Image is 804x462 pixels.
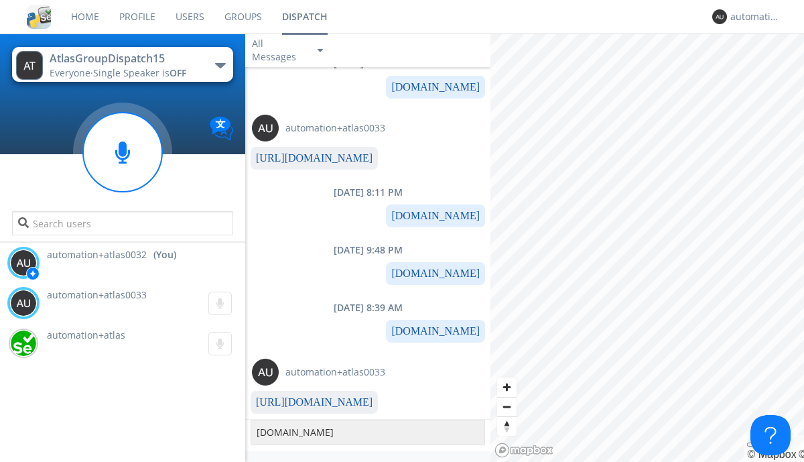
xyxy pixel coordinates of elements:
[12,47,232,82] button: AtlasGroupDispatch15Everyone·Single Speaker isOFF
[10,330,37,357] img: d2d01cd9b4174d08988066c6d424eccd
[252,37,306,64] div: All Messages
[170,66,186,79] span: OFF
[252,115,279,141] img: 373638.png
[391,81,480,93] a: [DOMAIN_NAME]
[391,268,480,279] a: [DOMAIN_NAME]
[750,415,791,455] iframe: Toggle Customer Support
[50,51,200,66] div: AtlasGroupDispatch15
[497,416,517,436] button: Reset bearing to north
[712,9,727,24] img: 373638.png
[497,417,517,436] span: Reset bearing to north
[47,329,125,341] span: automation+atlas
[494,443,553,458] a: Mapbox logo
[245,243,490,257] div: [DATE] 9:48 PM
[252,359,279,386] img: 373638.png
[497,378,517,397] button: Zoom in
[747,443,758,447] button: Toggle attribution
[251,420,485,445] textarea: [DOMAIN_NAME]
[497,397,517,416] button: Zoom out
[318,49,323,52] img: caret-down-sm.svg
[153,248,176,262] div: (You)
[47,248,147,262] span: automation+atlas0032
[93,66,186,79] span: Single Speaker is
[210,117,233,140] img: Translation enabled
[730,10,781,23] div: automation+atlas0032
[285,365,385,379] span: automation+atlas0033
[245,186,490,199] div: [DATE] 8:11 PM
[747,449,796,460] a: Mapbox
[16,51,43,80] img: 373638.png
[391,325,480,337] a: [DOMAIN_NAME]
[245,301,490,314] div: [DATE] 8:39 AM
[10,249,37,276] img: 373638.png
[391,210,480,221] a: [DOMAIN_NAME]
[12,211,232,235] input: Search users
[27,5,51,29] img: cddb5a64eb264b2086981ab96f4c1ba7
[256,396,373,408] a: [URL][DOMAIN_NAME]
[50,66,200,80] div: Everyone ·
[256,152,373,164] a: [URL][DOMAIN_NAME]
[285,121,385,135] span: automation+atlas0033
[47,288,147,301] span: automation+atlas0033
[10,290,37,316] img: 373638.png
